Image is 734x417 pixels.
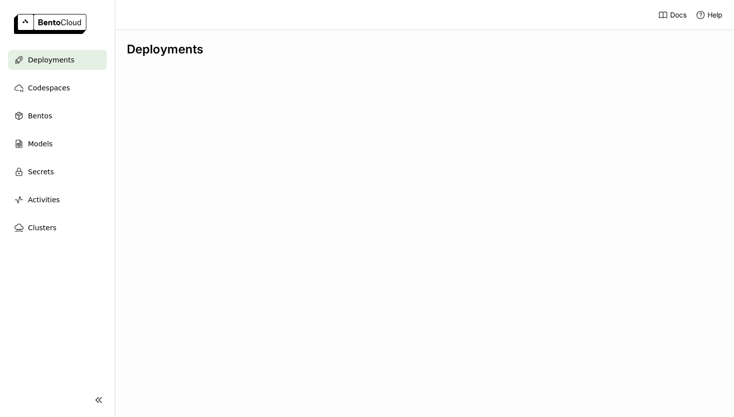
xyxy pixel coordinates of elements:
a: Models [8,134,107,154]
div: Deployments [127,42,722,57]
span: Deployments [28,54,74,66]
span: Docs [670,10,687,19]
span: Clusters [28,222,56,234]
span: Codespaces [28,82,70,94]
span: Help [708,10,723,19]
a: Bentos [8,106,107,126]
a: Secrets [8,162,107,182]
span: Bentos [28,110,52,122]
a: Activities [8,190,107,210]
span: Activities [28,194,60,206]
a: Clusters [8,218,107,238]
img: logo [14,14,86,34]
a: Docs [658,10,687,20]
span: Models [28,138,52,150]
div: Help [696,10,723,20]
span: Secrets [28,166,54,178]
